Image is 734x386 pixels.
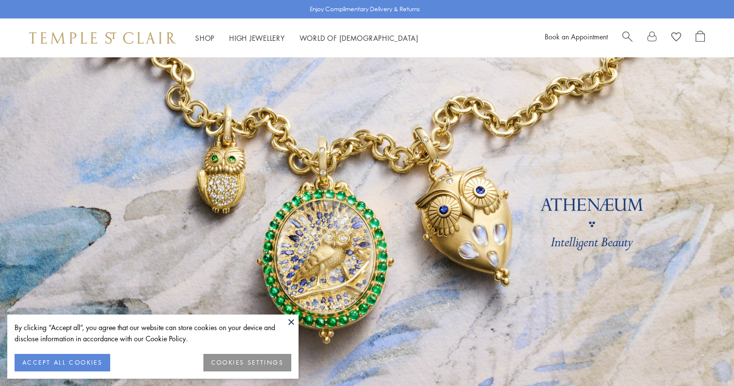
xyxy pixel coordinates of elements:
img: Temple St. Clair [29,32,176,44]
nav: Main navigation [195,32,418,44]
a: Book an Appointment [545,32,608,41]
a: High JewelleryHigh Jewellery [229,33,285,43]
a: ShopShop [195,33,215,43]
a: Search [622,31,633,45]
p: Enjoy Complimentary Delivery & Returns [310,4,420,14]
a: View Wishlist [671,31,681,45]
button: COOKIES SETTINGS [203,354,291,371]
div: By clicking “Accept all”, you agree that our website can store cookies on your device and disclos... [15,322,291,344]
iframe: Gorgias live chat messenger [685,340,724,376]
a: World of [DEMOGRAPHIC_DATA]World of [DEMOGRAPHIC_DATA] [300,33,418,43]
button: ACCEPT ALL COOKIES [15,354,110,371]
a: Open Shopping Bag [696,31,705,45]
